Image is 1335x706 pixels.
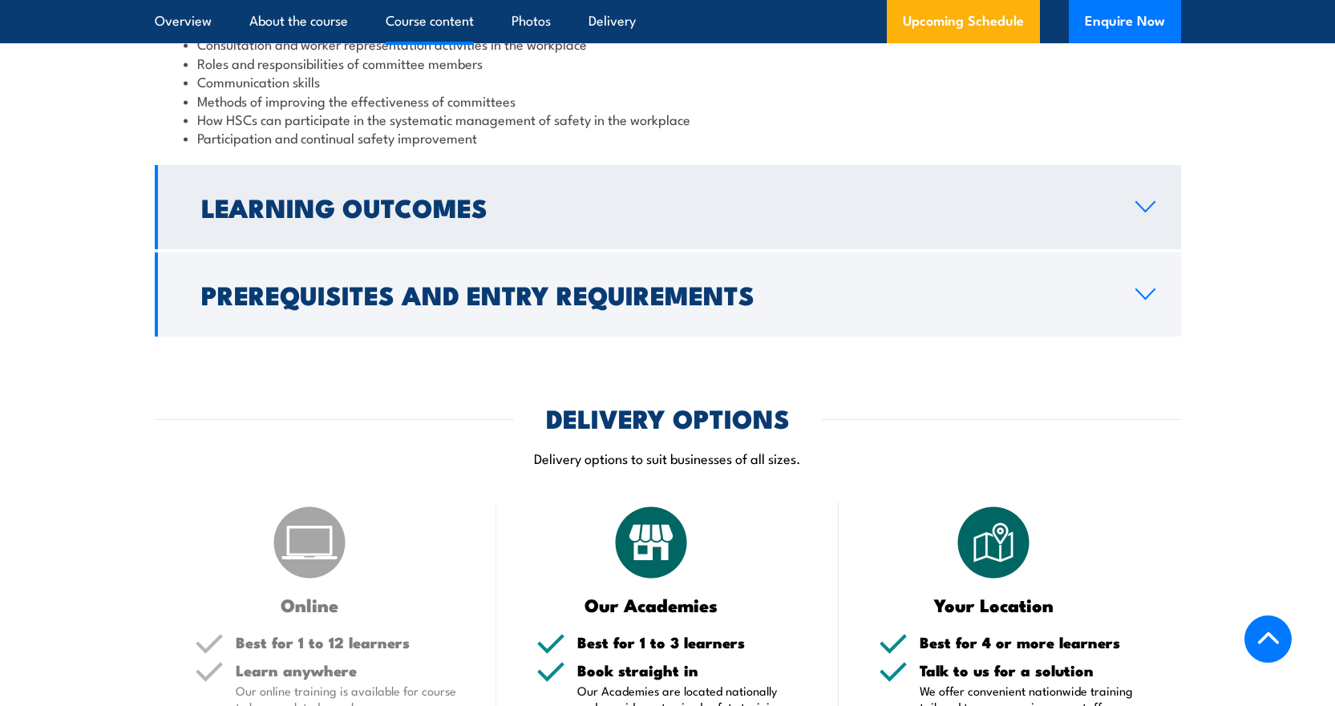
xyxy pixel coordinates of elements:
[184,54,1152,72] li: Roles and responsibilities of committee members
[879,595,1109,614] h3: Your Location
[577,663,799,678] h5: Book straight in
[201,196,1110,218] h2: Learning Outcomes
[155,165,1181,249] a: Learning Outcomes
[577,635,799,650] h5: Best for 1 to 3 learners
[155,252,1181,337] a: Prerequisites and Entry Requirements
[195,595,425,614] h3: Online
[184,128,1152,147] li: Participation and continual safety improvement
[201,283,1110,305] h2: Prerequisites and Entry Requirements
[920,635,1141,650] h5: Best for 4 or more learners
[236,635,457,650] h5: Best for 1 to 12 learners
[236,663,457,678] h5: Learn anywhere
[155,449,1181,467] p: Delivery options to suit businesses of all sizes.
[184,34,1152,53] li: Consultation and worker representation activities in the workplace
[184,72,1152,91] li: Communication skills
[536,595,767,614] h3: Our Academies
[184,110,1152,128] li: How HSCs can participate in the systematic management of safety in the workplace
[920,663,1141,678] h5: Talk to us for a solution
[546,406,790,429] h2: DELIVERY OPTIONS
[184,91,1152,110] li: Methods of improving the effectiveness of committees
